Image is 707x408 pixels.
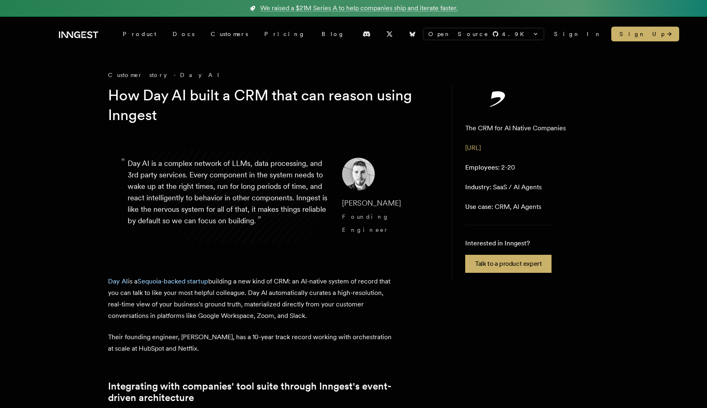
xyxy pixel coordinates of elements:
[465,203,493,211] span: Use case:
[164,27,203,41] a: Docs
[465,255,552,273] a: Talk to a product expert
[108,277,128,285] a: Day AI
[108,71,435,79] div: Customer story - Day AI
[502,30,529,38] span: 4.9 K
[381,27,399,41] a: X
[108,331,394,354] p: Their founding engineer, [PERSON_NAME], has a 10-year track record working with orchestration at ...
[554,30,601,38] a: Sign In
[342,213,390,233] span: Founding Engineer
[203,27,256,41] a: Customers
[403,27,421,41] a: Bluesky
[611,27,679,41] a: Sign Up
[121,159,125,164] span: “
[358,27,376,41] a: Discord
[342,158,375,190] img: Image of Erik Munson
[465,163,515,172] p: 2-20
[256,27,313,41] a: Pricing
[465,238,552,248] p: Interested in Inngest?
[108,276,394,322] p: is a building a new kind of CRM: an AI-native system of record that you can talk to like your mos...
[257,214,261,226] span: ”
[465,182,542,192] p: SaaS / AI Agents
[108,86,422,125] h1: How Day AI built a CRM that can reason using Inngest
[465,144,481,152] a: [URL]
[342,199,401,207] span: [PERSON_NAME]
[115,27,164,41] div: Product
[137,277,208,285] a: Sequoia-backed startup
[465,202,541,212] p: CRM, AI Agents
[108,381,394,403] a: Integrating with companies' tool suite through Inngest's event-driven architecture
[428,30,489,38] span: Open Source
[465,163,500,171] span: Employees:
[313,27,353,41] a: Blog
[128,158,329,236] p: Day AI is a complex network of LLMs, data processing, and 3rd party services. Every component in ...
[465,123,566,133] p: The CRM for AI Native Companies
[465,183,491,191] span: Industry:
[465,91,531,107] img: Day AI's logo
[260,3,458,13] span: We raised a $21M Series A to help companies ship and iterate faster.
